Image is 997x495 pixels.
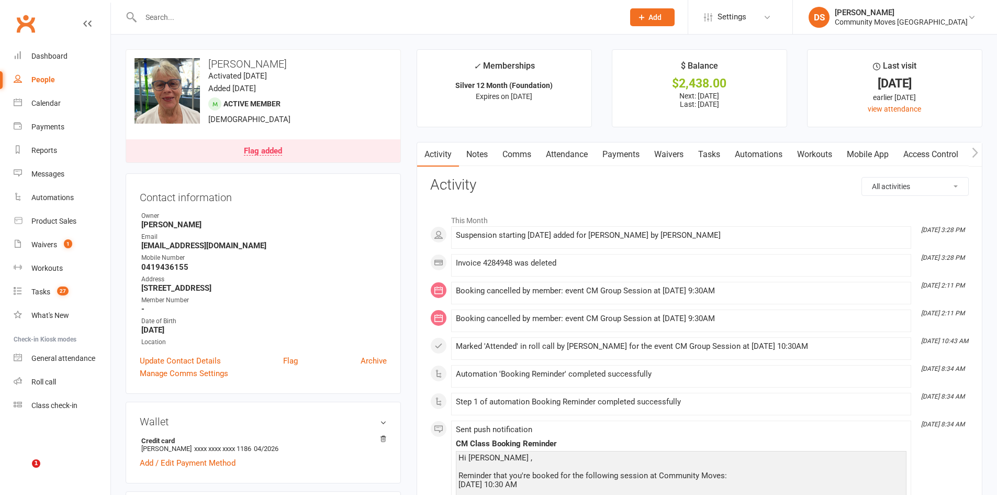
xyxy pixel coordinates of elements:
[417,142,459,167] a: Activity
[141,437,382,445] strong: Credit card
[31,240,57,249] div: Waivers
[208,71,267,81] time: Activated [DATE]
[140,355,221,367] a: Update Contact Details
[14,139,110,162] a: Reports
[13,10,39,37] a: Clubworx
[31,217,76,225] div: Product Sales
[474,59,535,79] div: Memberships
[456,342,906,351] div: Marked 'Attended' in roll call by [PERSON_NAME] for the event CM Group Session at [DATE] 10:30AM
[817,78,972,89] div: [DATE]
[135,58,392,70] h3: [PERSON_NAME]
[476,92,532,101] span: Expires on [DATE]
[817,92,972,103] div: earlier [DATE]
[456,231,906,240] div: Suspension starting [DATE] added for [PERSON_NAME] by [PERSON_NAME]
[455,81,553,90] strong: Silver 12 Month (Foundation)
[31,378,56,386] div: Roll call
[140,457,236,469] a: Add / Edit Payment Method
[31,170,64,178] div: Messages
[31,354,95,362] div: General attendance
[32,459,40,468] span: 1
[14,394,110,417] a: Class kiosk mode
[718,5,746,29] span: Settings
[809,7,830,28] div: DS
[64,239,72,248] span: 1
[14,68,110,92] a: People
[921,282,965,289] i: [DATE] 2:11 PM
[681,59,718,78] div: $ Balance
[921,421,965,428] i: [DATE] 8:34 AM
[14,347,110,370] a: General attendance kiosk mode
[14,280,110,304] a: Tasks 27
[141,316,387,326] div: Date of Birth
[459,142,495,167] a: Notes
[141,241,387,250] strong: [EMAIL_ADDRESS][DOMAIN_NAME]
[194,445,251,453] span: xxxx xxxx xxxx 1186
[283,355,298,367] a: Flag
[622,78,777,89] div: $2,438.00
[896,142,966,167] a: Access Control
[14,304,110,327] a: What's New
[31,288,50,296] div: Tasks
[140,435,387,454] li: [PERSON_NAME]
[141,325,387,335] strong: [DATE]
[921,310,965,317] i: [DATE] 2:11 PM
[31,264,63,272] div: Workouts
[14,92,110,115] a: Calendar
[921,226,965,234] i: [DATE] 3:28 PM
[138,10,617,25] input: Search...
[141,295,387,305] div: Member Number
[835,17,968,27] div: Community Moves [GEOGRAPHIC_DATA]
[868,105,921,113] a: view attendance
[14,257,110,280] a: Workouts
[14,370,110,394] a: Roll call
[140,188,387,203] h3: Contact information
[921,337,968,345] i: [DATE] 10:43 AM
[790,142,839,167] a: Workouts
[141,232,387,242] div: Email
[208,84,256,93] time: Added [DATE]
[361,355,387,367] a: Archive
[208,115,290,124] span: [DEMOGRAPHIC_DATA]
[456,439,906,448] div: CM Class Booking Reminder
[456,287,906,295] div: Booking cancelled by member: event CM Group Session at [DATE] 9:30AM
[31,123,64,131] div: Payments
[921,365,965,372] i: [DATE] 8:34 AM
[141,274,387,284] div: Address
[691,142,727,167] a: Tasks
[14,186,110,210] a: Automations
[31,311,69,320] div: What's New
[31,52,68,60] div: Dashboard
[921,393,965,400] i: [DATE] 8:34 AM
[140,416,387,427] h3: Wallet
[921,254,965,261] i: [DATE] 3:28 PM
[141,220,387,229] strong: [PERSON_NAME]
[456,370,906,379] div: Automation 'Booking Reminder' completed successfully
[10,459,36,485] iframe: Intercom live chat
[456,398,906,406] div: Step 1 of automation Booking Reminder completed successfully
[648,13,662,21] span: Add
[474,61,480,71] i: ✓
[430,210,969,226] li: This Month
[141,283,387,293] strong: [STREET_ADDRESS]
[14,115,110,139] a: Payments
[456,259,906,268] div: Invoice 4284948 was deleted
[31,146,57,155] div: Reports
[57,287,69,295] span: 27
[430,177,969,193] h3: Activity
[539,142,595,167] a: Attendance
[727,142,790,167] a: Automations
[630,8,675,26] button: Add
[141,304,387,314] strong: -
[141,253,387,263] div: Mobile Number
[873,59,916,78] div: Last visit
[244,147,282,156] div: Flag added
[14,45,110,68] a: Dashboard
[223,100,281,108] span: Active member
[835,8,968,17] div: [PERSON_NAME]
[31,99,61,107] div: Calendar
[622,92,777,108] p: Next: [DATE] Last: [DATE]
[839,142,896,167] a: Mobile App
[456,425,532,434] span: Sent push notification
[14,210,110,233] a: Product Sales
[31,75,55,84] div: People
